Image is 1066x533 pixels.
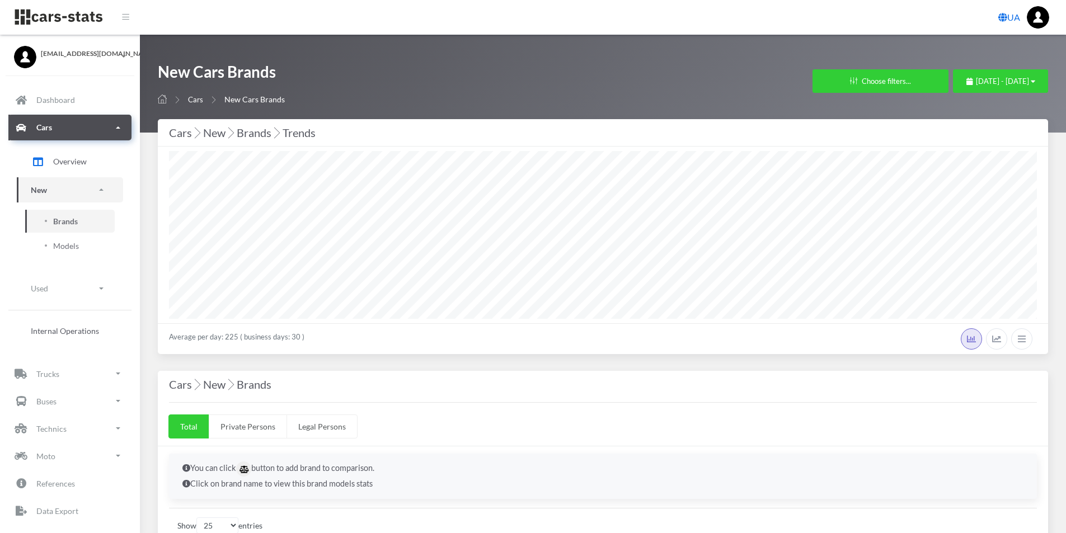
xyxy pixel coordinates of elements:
[8,388,132,414] a: Buses
[188,95,203,104] a: Cars
[224,95,285,104] span: New Cars Brands
[8,498,132,523] a: Data Export
[14,46,126,59] a: [EMAIL_ADDRESS][DOMAIN_NAME]
[976,77,1029,86] span: [DATE] - [DATE]
[17,319,123,342] a: Internal Operations
[31,183,47,197] p: New
[287,414,358,438] a: Legal Persons
[31,281,48,295] p: Used
[17,276,123,301] a: Used
[1027,6,1049,29] img: ...
[813,69,948,93] button: Choose filters...
[169,454,1037,499] div: You can click button to add brand to comparison. Click on brand name to view this brand models stats
[25,234,115,257] a: Models
[31,325,99,337] span: Internal Operations
[36,477,75,490] p: References
[36,93,75,107] p: Dashboard
[8,416,132,441] a: Technics
[36,367,59,381] p: Trucks
[8,361,132,386] a: Trucks
[209,414,287,438] a: Private Persons
[17,177,123,202] a: New
[8,470,132,496] a: References
[36,422,67,436] p: Technics
[8,115,132,140] a: Cars
[36,449,55,463] p: Moto
[36,394,57,408] p: Buses
[168,414,209,438] a: Total
[14,8,104,26] img: navbar brand
[8,87,132,113] a: Dashboard
[158,62,285,88] h1: New Cars Brands
[36,504,78,518] p: Data Export
[36,120,52,134] p: Cars
[169,375,1037,393] h4: Cars New Brands
[953,69,1048,93] button: [DATE] - [DATE]
[994,6,1025,29] a: UA
[41,49,126,59] span: [EMAIL_ADDRESS][DOMAIN_NAME]
[8,443,132,469] a: Moto
[158,323,1048,354] div: Average per day: 225 ( business days: 30 )
[53,215,78,227] span: Brands
[53,155,87,167] span: Overview
[17,148,123,176] a: Overview
[169,124,1037,141] div: Cars New Brands Trends
[25,210,115,233] a: Brands
[53,240,79,252] span: Models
